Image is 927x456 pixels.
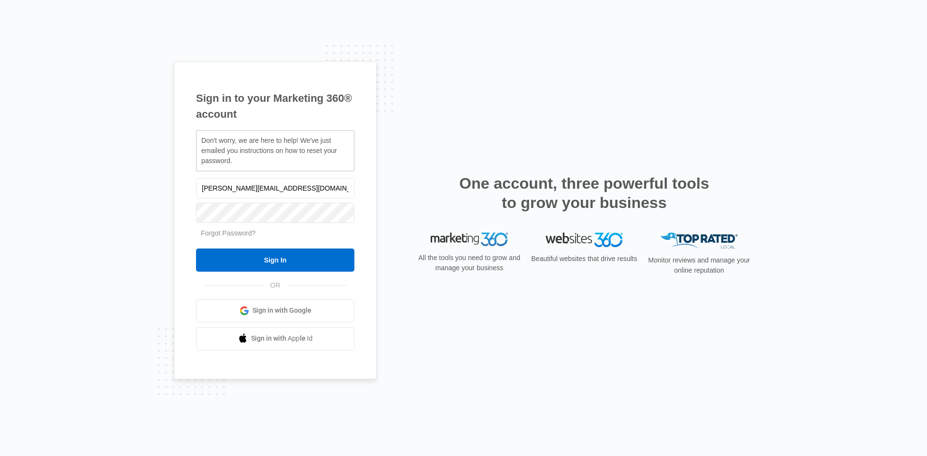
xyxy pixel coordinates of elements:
p: Monitor reviews and manage your online reputation [645,255,753,276]
span: Don't worry, we are here to help! We've just emailed you instructions on how to reset your password. [201,137,337,165]
p: All the tools you need to grow and manage your business [415,253,523,273]
span: Sign in with Apple Id [251,333,313,344]
h2: One account, three powerful tools to grow your business [456,174,712,212]
span: Sign in with Google [253,305,311,316]
a: Forgot Password? [201,229,256,237]
a: Sign in with Apple Id [196,327,354,350]
input: Sign In [196,249,354,272]
span: OR [264,280,287,290]
input: Email [196,178,354,198]
a: Sign in with Google [196,299,354,322]
img: Top Rated Local [660,233,738,249]
h1: Sign in to your Marketing 360® account [196,90,354,122]
img: Marketing 360 [431,233,508,246]
img: Websites 360 [546,233,623,247]
p: Beautiful websites that drive results [530,254,638,264]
